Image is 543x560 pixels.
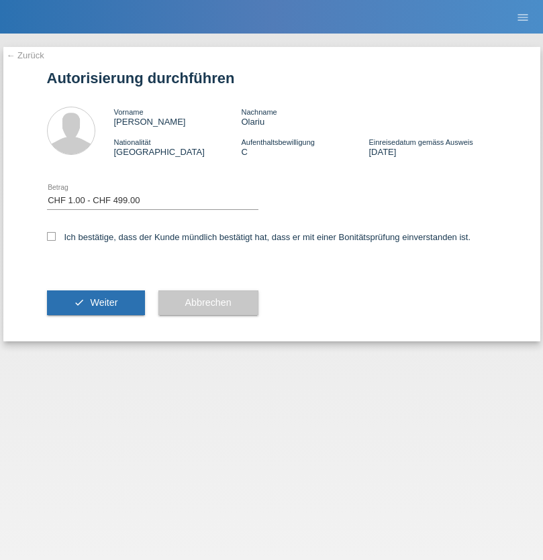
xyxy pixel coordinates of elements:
[241,107,368,127] div: Olariu
[241,137,368,157] div: C
[114,138,151,146] span: Nationalität
[114,108,144,116] span: Vorname
[185,297,232,308] span: Abbrechen
[368,138,473,146] span: Einreisedatum gemäss Ausweis
[241,138,314,146] span: Aufenthaltsbewilligung
[114,137,242,157] div: [GEOGRAPHIC_DATA]
[516,11,530,24] i: menu
[114,107,242,127] div: [PERSON_NAME]
[509,13,536,21] a: menu
[368,137,496,157] div: [DATE]
[47,232,471,242] label: Ich bestätige, dass der Kunde mündlich bestätigt hat, dass er mit einer Bonitätsprüfung einversta...
[241,108,277,116] span: Nachname
[158,290,258,316] button: Abbrechen
[90,297,117,308] span: Weiter
[74,297,85,308] i: check
[7,50,44,60] a: ← Zurück
[47,70,497,87] h1: Autorisierung durchführen
[47,290,145,316] button: check Weiter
